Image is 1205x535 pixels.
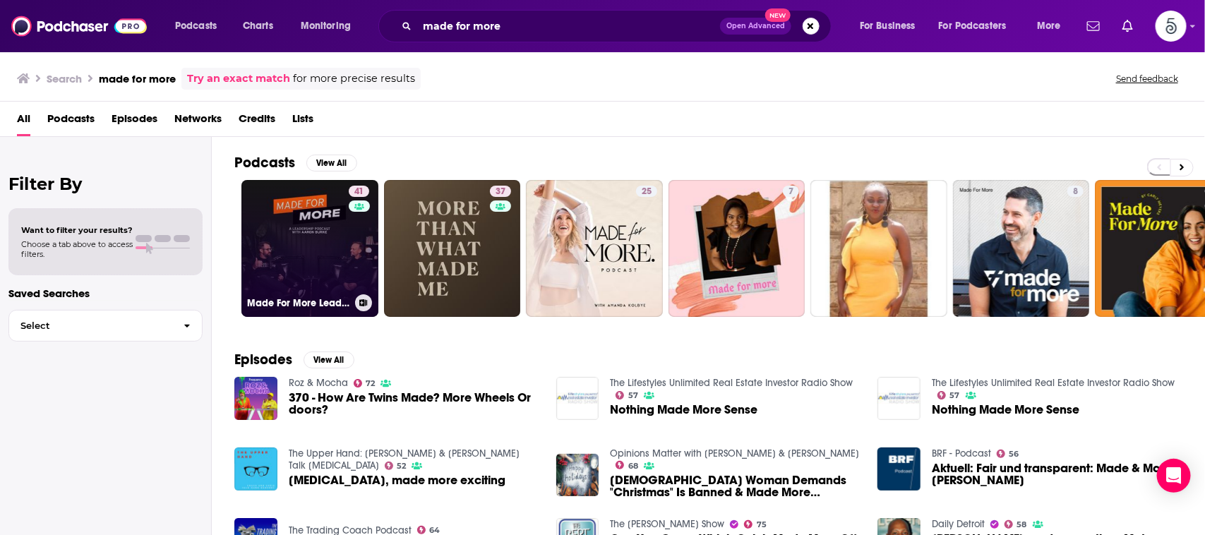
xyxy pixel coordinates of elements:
span: 57 [628,392,638,399]
div: Open Intercom Messenger [1157,459,1191,493]
span: For Business [860,16,916,36]
span: 72 [366,380,375,387]
a: PodcastsView All [234,154,357,172]
a: 41 [349,186,369,197]
a: 41Made For More Leadership Podcast [241,180,378,317]
a: 68 [616,461,638,469]
a: 7 [669,180,805,317]
span: Want to filter your results? [21,225,133,235]
button: Select [8,310,203,342]
div: Search podcasts, credits, & more... [392,10,845,42]
a: 57 [937,391,960,399]
a: Credits [239,107,275,136]
a: Roz & Mocha [289,377,348,389]
img: Podchaser - Follow, Share and Rate Podcasts [11,13,147,40]
a: Show notifications dropdown [1117,14,1139,38]
a: Networks [174,107,222,136]
a: Mallet Finger, made more exciting [289,474,505,486]
a: BRF - Podcast [932,447,991,459]
span: Logged in as Spiral5-G2 [1156,11,1187,42]
span: Aktuell: Fair und transparent: Made & More - [PERSON_NAME] [932,462,1182,486]
a: The Lifestyles Unlimited Real Estate Investor Radio Show [932,377,1175,389]
a: Daily Detroit [932,518,985,530]
button: open menu [930,15,1027,37]
a: 25 [526,180,663,317]
h2: Filter By [8,174,203,194]
a: The Bert Show [610,518,724,530]
span: All [17,107,30,136]
span: 64 [429,527,440,534]
button: open menu [850,15,933,37]
button: Open AdvancedNew [720,18,791,35]
button: Show profile menu [1156,11,1187,42]
span: 57 [950,392,960,399]
h2: Episodes [234,351,292,368]
a: 52 [385,462,407,470]
span: 52 [397,463,406,469]
img: Nothing Made More Sense [877,377,921,420]
span: Nothing Made More Sense [610,404,757,416]
span: 68 [628,463,638,469]
a: 8 [1067,186,1084,197]
a: 7 [783,186,799,197]
span: Select [9,321,172,330]
span: [MEDICAL_DATA], made more exciting [289,474,505,486]
img: 370 - How Are Twins Made? More Wheels Or doors? [234,377,277,420]
span: Monitoring [301,16,351,36]
span: Podcasts [175,16,217,36]
a: EpisodesView All [234,351,354,368]
a: Muslim Woman Demands "Christmas" Is Banned & Made More Inclusive [610,474,861,498]
span: For Podcasters [939,16,1007,36]
a: 75 [744,520,767,529]
a: 57 [616,391,638,399]
h2: Podcasts [234,154,295,172]
span: 8 [1073,185,1078,199]
span: [DEMOGRAPHIC_DATA] Woman Demands "Christmas" Is Banned & Made More Inclusive [610,474,861,498]
a: 8 [953,180,1090,317]
button: View All [306,155,357,172]
span: New [765,8,791,22]
button: open menu [1027,15,1079,37]
span: 37 [496,185,505,199]
button: open menu [291,15,369,37]
span: More [1037,16,1061,36]
a: Episodes [112,107,157,136]
span: Podcasts [47,107,95,136]
a: The Upper Hand: Chuck & Chris Talk Hand Surgery [289,447,520,471]
a: 64 [417,526,440,534]
button: View All [304,351,354,368]
a: 56 [997,450,1019,458]
img: Aktuell: Fair und transparent: Made & More - Manuel Zimmermann [877,447,921,491]
h3: Made For More Leadership Podcast [247,297,349,309]
img: Mallet Finger, made more exciting [234,447,277,491]
a: 25 [636,186,657,197]
img: Nothing Made More Sense [556,377,599,420]
img: Muslim Woman Demands "Christmas" Is Banned & Made More Inclusive [556,454,599,497]
span: Choose a tab above to access filters. [21,239,133,259]
a: Aktuell: Fair und transparent: Made & More - Manuel Zimmermann [932,462,1182,486]
span: 25 [642,185,652,199]
a: Nothing Made More Sense [932,404,1079,416]
button: open menu [165,15,235,37]
a: Opinions Matter with Adrian & Jeremy [610,447,859,459]
a: Charts [234,15,282,37]
a: 370 - How Are Twins Made? More Wheels Or doors? [289,392,539,416]
button: Send feedback [1112,73,1182,85]
a: Lists [292,107,313,136]
span: 75 [757,522,767,528]
a: Try an exact match [187,71,290,87]
p: Saved Searches [8,287,203,300]
span: 7 [789,185,793,199]
span: Charts [243,16,273,36]
a: 37 [490,186,511,197]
